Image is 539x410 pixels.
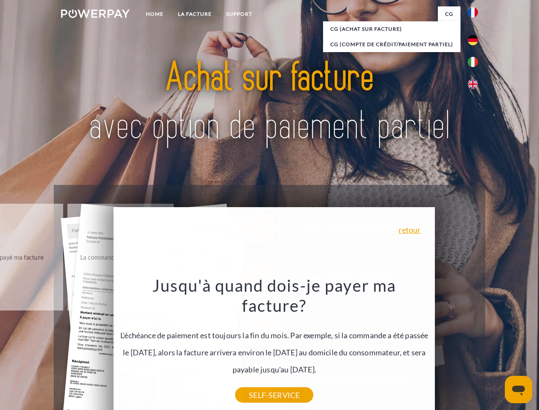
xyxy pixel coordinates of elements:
a: CG [438,6,460,22]
a: Home [139,6,171,22]
a: Support [219,6,259,22]
img: en [468,79,478,89]
iframe: Bouton de lancement de la fenêtre de messagerie [505,376,532,403]
a: LA FACTURE [171,6,219,22]
a: retour [399,226,420,234]
a: CG (achat sur facture) [323,21,460,37]
img: title-powerpay_fr.svg [82,41,457,164]
img: it [468,57,478,67]
a: CG (Compte de crédit/paiement partiel) [323,37,460,52]
div: L'échéance de paiement est toujours la fin du mois. Par exemple, si la commande a été passée le [... [119,275,430,395]
h3: Jusqu'à quand dois-je payer ma facture? [119,275,430,316]
img: fr [468,7,478,18]
div: La commande a été renvoyée [73,251,169,263]
img: logo-powerpay-white.svg [61,9,130,18]
img: de [468,35,478,45]
a: SELF-SERVICE [235,387,313,403]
